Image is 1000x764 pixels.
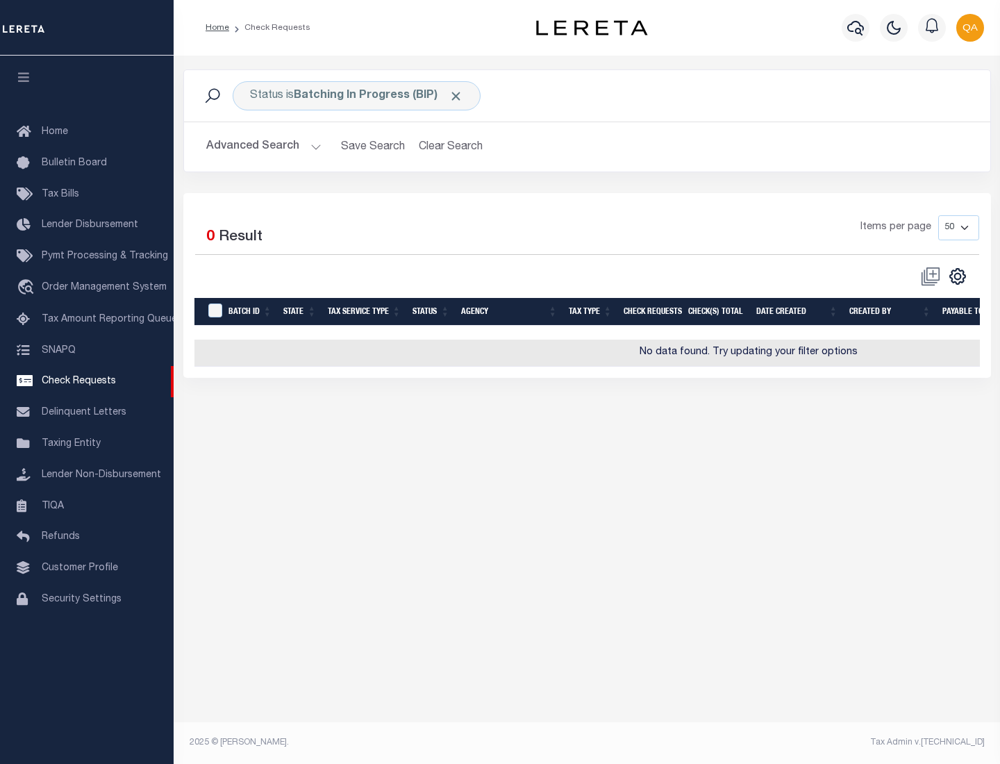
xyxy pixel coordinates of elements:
span: Order Management System [42,283,167,292]
button: Clear Search [413,133,489,160]
span: TIQA [42,501,64,510]
div: Tax Admin v.[TECHNICAL_ID] [597,736,985,749]
th: Created By: activate to sort column ascending [844,298,937,326]
img: svg+xml;base64,PHN2ZyB4bWxucz0iaHR0cDovL3d3dy53My5vcmcvMjAwMC9zdmciIHBvaW50ZXItZXZlbnRzPSJub25lIi... [956,14,984,42]
div: Status is [233,81,481,110]
span: Security Settings [42,595,122,604]
i: travel_explore [17,279,39,297]
th: Tax Type: activate to sort column ascending [563,298,618,326]
span: Taxing Entity [42,439,101,449]
button: Save Search [333,133,413,160]
div: 2025 © [PERSON_NAME]. [179,736,587,749]
th: Tax Service Type: activate to sort column ascending [322,298,407,326]
th: Check(s) Total [683,298,751,326]
span: Refunds [42,532,80,542]
label: Result [219,226,262,249]
li: Check Requests [229,22,310,34]
span: Bulletin Board [42,158,107,168]
span: Lender Disbursement [42,220,138,230]
span: Check Requests [42,376,116,386]
span: Tax Bills [42,190,79,199]
span: Home [42,127,68,137]
th: Date Created: activate to sort column ascending [751,298,844,326]
th: Batch Id: activate to sort column ascending [223,298,278,326]
span: Delinquent Letters [42,408,126,417]
span: 0 [206,230,215,244]
span: Click to Remove [449,89,463,103]
b: Batching In Progress (BIP) [294,90,463,101]
th: Agency: activate to sort column ascending [456,298,563,326]
span: Lender Non-Disbursement [42,470,161,480]
span: SNAPQ [42,345,76,355]
span: Customer Profile [42,563,118,573]
img: logo-dark.svg [536,20,647,35]
span: Tax Amount Reporting Queue [42,315,177,324]
button: Advanced Search [206,133,322,160]
th: State: activate to sort column ascending [278,298,322,326]
th: Status: activate to sort column ascending [407,298,456,326]
a: Home [206,24,229,32]
th: Check Requests [618,298,683,326]
span: Pymt Processing & Tracking [42,251,168,261]
span: Items per page [860,220,931,235]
